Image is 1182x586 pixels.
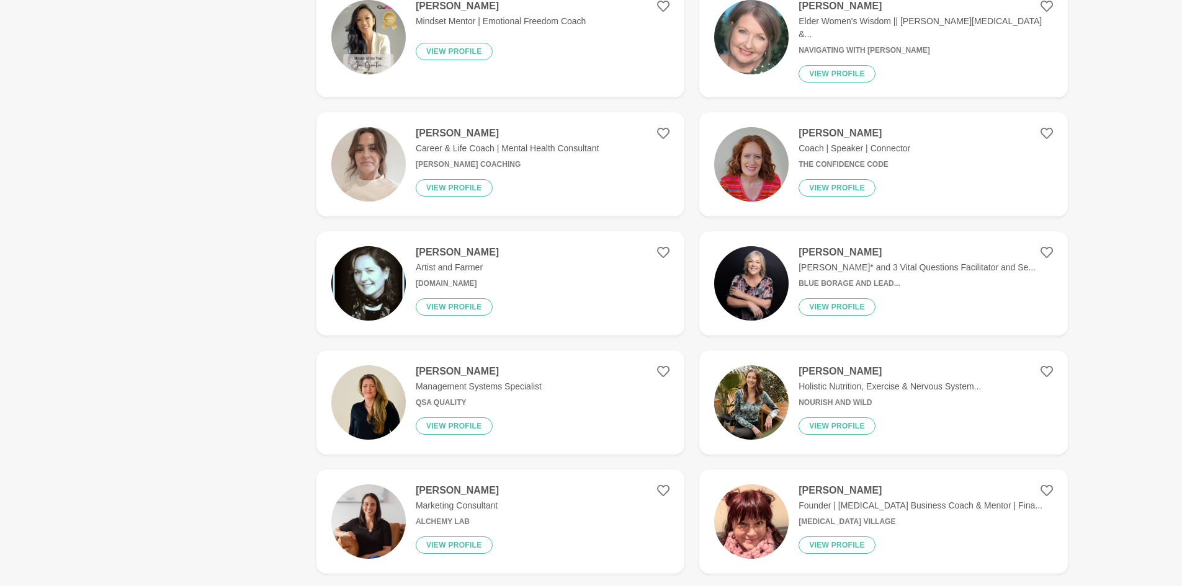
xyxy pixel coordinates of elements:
h4: [PERSON_NAME] [799,484,1042,497]
p: Management Systems Specialist [416,380,542,393]
p: Marketing Consultant [416,499,499,512]
h6: The Confidence Code [799,160,910,169]
p: Elder Women's Wisdom || [PERSON_NAME][MEDICAL_DATA] &... [799,15,1052,41]
h4: [PERSON_NAME] [416,127,599,140]
h6: Alchemy Lab [416,517,499,526]
a: [PERSON_NAME]Founder | [MEDICAL_DATA] Business Coach & Mentor | Fina...[MEDICAL_DATA] VillageView... [699,469,1067,574]
button: View profile [416,536,493,554]
a: [PERSON_NAME]Artist and Farmer[DOMAIN_NAME]View profile [316,231,684,335]
img: a3453dcf4134d7550d42ee88fa2a2a66a410f272-910x1358.png [714,365,789,440]
p: Career & Life Coach | Mental Health Consultant [416,142,599,155]
h6: QSA Quality [416,398,542,407]
h6: [DOMAIN_NAME] [416,279,499,288]
button: View profile [416,298,493,316]
h4: [PERSON_NAME] [416,365,542,378]
h6: [PERSON_NAME] Coaching [416,160,599,169]
img: d3c7e44e07d6ebda302dce2c39bf711929a3ffb6-2400x2400.jpg [714,246,789,321]
img: a36f7b891bd52009063b0a5d28a0f5da24643588-320x320.jpg [714,484,789,559]
a: [PERSON_NAME][PERSON_NAME]* and 3 Vital Questions Facilitator and Se...Blue Borage and Lead...Vie... [699,231,1067,335]
button: View profile [416,43,493,60]
img: 40e2bae0911321fc9f6d91b07ab9f7b8cd7c4ca9-492x640.jpg [331,246,406,321]
a: [PERSON_NAME]Management Systems SpecialistQSA QualityView profile [316,350,684,455]
button: View profile [799,298,875,316]
p: [PERSON_NAME]* and 3 Vital Questions Facilitator and Se... [799,261,1036,274]
img: 54a4952851ade4ad5d6ecb2c594c96372fb84114-1509x1983.jpg [331,365,406,440]
a: [PERSON_NAME]Marketing ConsultantAlchemy LabView profile [316,469,684,574]
p: Holistic Nutrition, Exercise & Nervous System... [799,380,981,393]
h6: Blue Borage and Lead... [799,279,1036,288]
p: Coach | Speaker | Connector [799,142,910,155]
a: [PERSON_NAME]Coach | Speaker | ConnectorThe Confidence CodeView profile [699,112,1067,216]
p: Founder | [MEDICAL_DATA] Business Coach & Mentor | Fina... [799,499,1042,512]
h4: [PERSON_NAME] [799,127,910,140]
img: 444c3b8c2a104ac0dd604dd25847effcb2036933-1024x1325.jpg [331,484,406,559]
h6: Nourish and Wild [799,398,981,407]
h6: Navigating with [PERSON_NAME] [799,46,1052,55]
button: View profile [799,179,875,197]
p: Artist and Farmer [416,261,499,274]
h4: [PERSON_NAME] [416,484,499,497]
img: de3237d0c213c7e07de45f68e9764746d9409598-3681x3681.jpg [714,127,789,202]
h4: [PERSON_NAME] [416,246,499,259]
h4: [PERSON_NAME] [799,365,981,378]
button: View profile [416,179,493,197]
h6: [MEDICAL_DATA] Village [799,517,1042,526]
a: [PERSON_NAME]Holistic Nutrition, Exercise & Nervous System...Nourish and WildView profile [699,350,1067,455]
button: View profile [799,536,875,554]
button: View profile [799,65,875,82]
a: [PERSON_NAME]Career & Life Coach | Mental Health Consultant[PERSON_NAME] CoachingView profile [316,112,684,216]
button: View profile [799,417,875,435]
button: View profile [416,417,493,435]
img: 655a72b5836c4c1755793700b18918055ec5ff69-848x848.jpg [331,127,406,202]
p: Mindset Mentor | Emotional Freedom Coach [416,15,586,28]
h4: [PERSON_NAME] [799,246,1036,259]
